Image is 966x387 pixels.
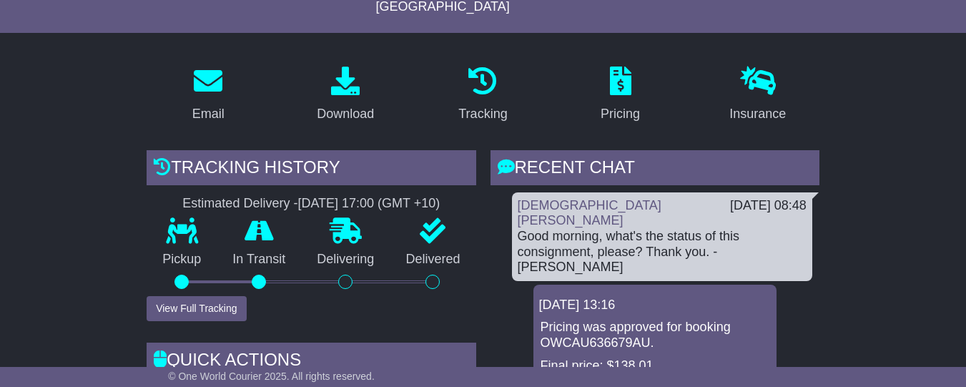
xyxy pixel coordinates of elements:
[147,296,246,321] button: View Full Tracking
[449,62,516,129] a: Tracking
[297,196,440,212] div: [DATE] 17:00 (GMT +10)
[541,320,769,351] p: Pricing was approved for booking OWCAU636679AU.
[317,104,374,124] div: Download
[491,150,819,189] div: RECENT CHAT
[720,62,795,129] a: Insurance
[147,196,475,212] div: Estimated Delivery -
[730,198,807,214] div: [DATE] 08:48
[591,62,649,129] a: Pricing
[147,343,475,381] div: Quick Actions
[729,104,786,124] div: Insurance
[183,62,234,129] a: Email
[458,104,507,124] div: Tracking
[518,198,661,228] a: [DEMOGRAPHIC_DATA][PERSON_NAME]
[192,104,225,124] div: Email
[601,104,640,124] div: Pricing
[307,62,383,129] a: Download
[147,252,217,268] p: Pickup
[541,358,769,374] p: Final price: $138.01.
[168,371,375,382] span: © One World Courier 2025. All rights reserved.
[390,252,475,268] p: Delivered
[301,252,390,268] p: Delivering
[217,252,301,268] p: In Transit
[518,229,807,275] div: Good morning, what's the status of this consignment, please? Thank you. -[PERSON_NAME]
[539,298,771,313] div: [DATE] 13:16
[147,150,475,189] div: Tracking history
